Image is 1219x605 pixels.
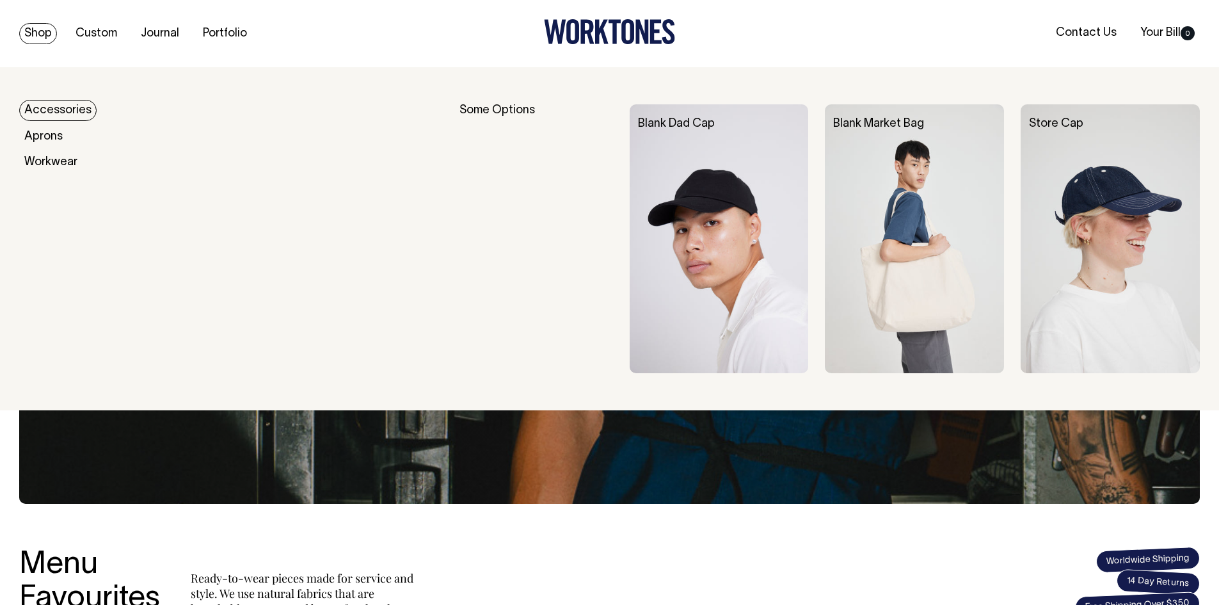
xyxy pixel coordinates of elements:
[136,23,184,44] a: Journal
[1135,22,1200,44] a: Your Bill0
[630,104,809,373] img: Blank Dad Cap
[459,104,613,373] div: Some Options
[1096,546,1200,573] span: Worldwide Shipping
[1029,118,1083,129] a: Store Cap
[19,23,57,44] a: Shop
[70,23,122,44] a: Custom
[638,118,715,129] a: Blank Dad Cap
[1021,104,1200,373] img: Store Cap
[1116,569,1200,596] span: 14 Day Returns
[833,118,924,129] a: Blank Market Bag
[19,100,97,121] a: Accessories
[19,126,68,147] a: Aprons
[198,23,252,44] a: Portfolio
[1181,26,1195,40] span: 0
[825,104,1004,373] img: Blank Market Bag
[19,152,83,173] a: Workwear
[1051,22,1122,44] a: Contact Us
